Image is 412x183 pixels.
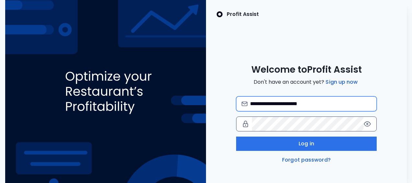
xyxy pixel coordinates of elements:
[281,156,332,164] a: Forgot password?
[251,64,362,76] span: Welcome to Profit Assist
[216,10,223,18] img: SpotOn Logo
[227,10,259,18] p: Profit Assist
[299,140,314,148] span: Log in
[254,78,359,86] span: Don't have an account yet?
[324,78,359,86] a: Sign up now
[242,102,248,106] img: email
[236,137,377,151] button: Log in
